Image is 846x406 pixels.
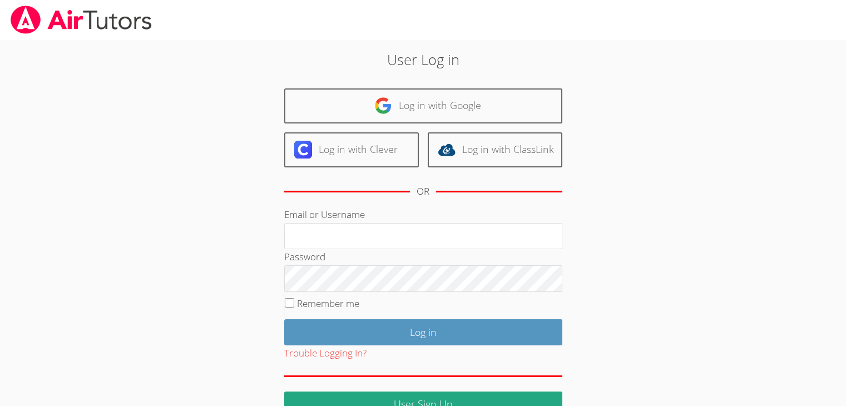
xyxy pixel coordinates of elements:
img: clever-logo-6eab21bc6e7a338710f1a6ff85c0baf02591cd810cc4098c63d3a4b26e2feb20.svg [294,141,312,159]
a: Log in with ClassLink [428,132,562,167]
h2: User Log in [195,49,651,70]
img: google-logo-50288ca7cdecda66e5e0955fdab243c47b7ad437acaf1139b6f446037453330a.svg [374,97,392,115]
label: Email or Username [284,208,365,221]
label: Remember me [297,297,359,310]
a: Log in with Clever [284,132,419,167]
img: airtutors_banner-c4298cdbf04f3fff15de1276eac7730deb9818008684d7c2e4769d2f7ddbe033.png [9,6,153,34]
input: Log in [284,319,562,345]
img: classlink-logo-d6bb404cc1216ec64c9a2012d9dc4662098be43eaf13dc465df04b49fa7ab582.svg [438,141,456,159]
div: OR [417,184,429,200]
button: Trouble Logging In? [284,345,367,362]
label: Password [284,250,325,263]
a: Log in with Google [284,88,562,123]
